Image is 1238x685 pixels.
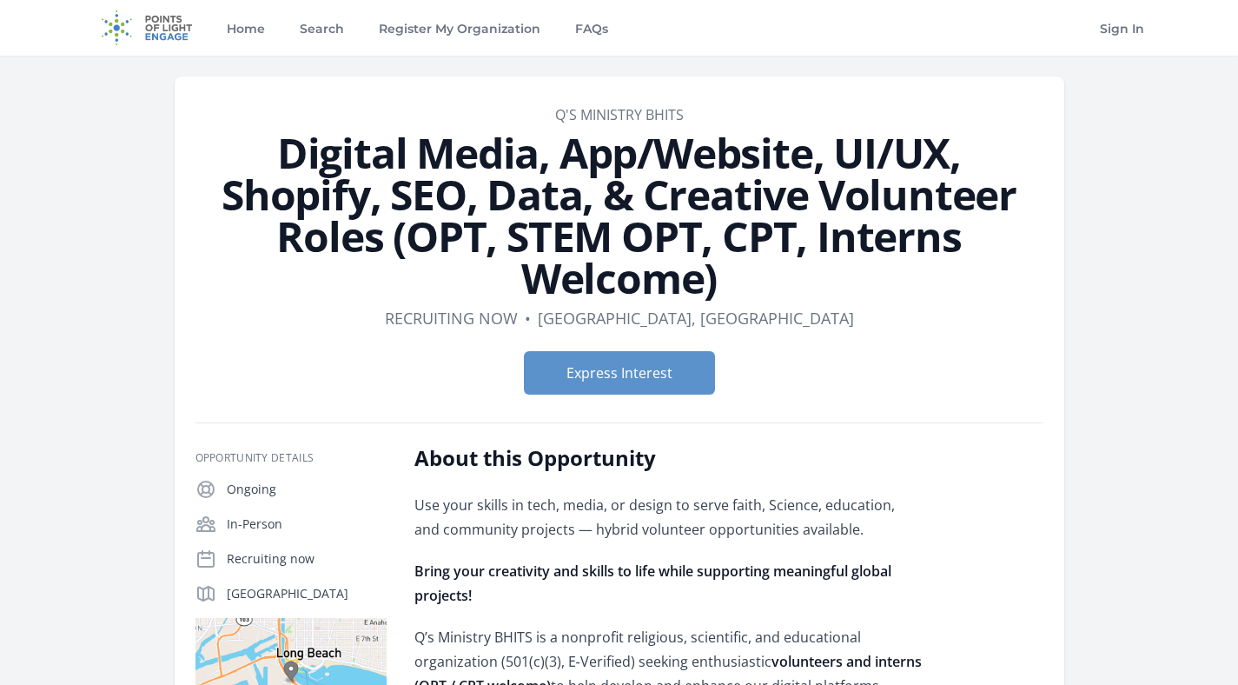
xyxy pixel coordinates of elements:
[414,493,923,542] p: Use your skills in tech, media, or design to serve faith, Science, education, and community proje...
[227,585,387,602] p: [GEOGRAPHIC_DATA]
[538,306,854,330] dd: [GEOGRAPHIC_DATA], [GEOGRAPHIC_DATA]
[414,444,923,472] h2: About this Opportunity
[524,351,715,395] button: Express Interest
[414,562,891,605] strong: Bring your creativity and skills to life while supporting meaningful global projects!
[555,105,684,124] a: Q's Ministry BHITS
[525,306,531,330] div: •
[227,515,387,533] p: In-Person
[385,306,518,330] dd: Recruiting now
[227,550,387,568] p: Recruiting now
[195,451,387,465] h3: Opportunity Details
[227,481,387,498] p: Ongoing
[195,132,1043,299] h1: Digital Media, App/Website, UI/UX, Shopify, SEO, Data, & Creative Volunteer Roles (OPT, STEM OPT,...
